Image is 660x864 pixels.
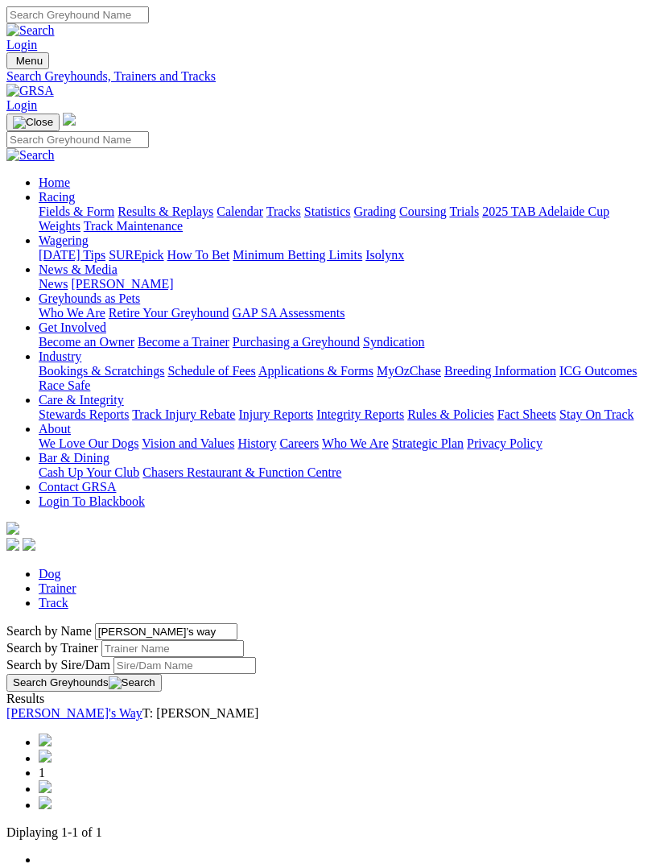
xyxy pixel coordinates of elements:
[407,407,494,421] a: Rules & Policies
[399,205,447,218] a: Coursing
[95,623,237,640] input: Search by Greyhound name
[6,624,92,638] label: Search by Name
[39,393,124,407] a: Care & Integrity
[71,277,173,291] a: [PERSON_NAME]
[39,596,68,610] a: Track
[39,176,70,189] a: Home
[39,436,138,450] a: We Love Our Dogs
[6,825,654,840] p: Diplaying 1-1 of 1
[6,706,654,721] div: T: [PERSON_NAME]
[322,436,389,450] a: Who We Are
[6,658,110,672] label: Search by Sire/Dam
[39,494,145,508] a: Login To Blackbook
[39,291,140,305] a: Greyhounds as Pets
[142,465,341,479] a: Chasers Restaurant & Function Centre
[497,407,556,421] a: Fact Sheets
[233,248,362,262] a: Minimum Betting Limits
[13,116,53,129] img: Close
[39,407,129,421] a: Stewards Reports
[39,734,52,746] img: chevrons-left-pager-blue.svg
[559,364,637,378] a: ICG Outcomes
[39,465,654,480] div: Bar & Dining
[304,205,351,218] a: Statistics
[39,190,75,204] a: Racing
[39,205,114,218] a: Fields & Form
[365,248,404,262] a: Isolynx
[258,364,373,378] a: Applications & Forms
[113,657,256,674] input: Search by Sire/Dam name
[6,52,49,69] button: Toggle navigation
[392,436,464,450] a: Strategic Plan
[6,538,19,551] img: facebook.svg
[6,131,149,148] input: Search
[39,465,139,479] a: Cash Up Your Club
[132,407,235,421] a: Track Injury Rebate
[39,436,654,451] div: About
[354,205,396,218] a: Grading
[279,436,319,450] a: Careers
[316,407,404,421] a: Integrity Reports
[142,436,234,450] a: Vision and Values
[39,480,116,494] a: Contact GRSA
[39,205,654,234] div: Racing
[39,320,106,334] a: Get Involved
[233,306,345,320] a: GAP SA Assessments
[6,641,98,655] label: Search by Trainer
[39,306,654,320] div: Greyhounds as Pets
[39,277,654,291] div: News & Media
[167,248,230,262] a: How To Bet
[39,248,105,262] a: [DATE] Tips
[39,750,52,763] img: chevron-left-pager-blue.svg
[449,205,479,218] a: Trials
[23,538,35,551] img: twitter.svg
[238,407,313,421] a: Injury Reports
[39,306,105,320] a: Who We Are
[233,335,360,349] a: Purchasing a Greyhound
[266,205,301,218] a: Tracks
[6,692,654,706] div: Results
[217,205,263,218] a: Calendar
[6,98,37,112] a: Login
[39,796,52,809] img: chevrons-right-pager-blue.svg
[39,335,134,349] a: Become an Owner
[6,148,55,163] img: Search
[377,364,441,378] a: MyOzChase
[39,219,80,233] a: Weights
[6,23,55,38] img: Search
[363,335,424,349] a: Syndication
[39,263,118,276] a: News & Media
[6,38,37,52] a: Login
[63,113,76,126] img: logo-grsa-white.png
[16,55,43,67] span: Menu
[109,306,229,320] a: Retire Your Greyhound
[444,364,556,378] a: Breeding Information
[6,706,142,720] a: [PERSON_NAME]'s Way
[39,766,45,779] span: 1
[138,335,229,349] a: Become a Trainer
[6,84,54,98] img: GRSA
[39,581,76,595] a: Trainer
[101,640,244,657] input: Search by Trainer name
[167,364,255,378] a: Schedule of Fees
[6,114,60,131] button: Toggle navigation
[39,364,164,378] a: Bookings & Scratchings
[39,780,52,793] img: chevron-right-pager-blue.svg
[6,69,654,84] a: Search Greyhounds, Trainers and Tracks
[482,205,609,218] a: 2025 TAB Adelaide Cup
[39,407,654,422] div: Care & Integrity
[39,378,90,392] a: Race Safe
[39,335,654,349] div: Get Involved
[84,219,183,233] a: Track Maintenance
[109,248,163,262] a: SUREpick
[39,422,71,436] a: About
[39,349,81,363] a: Industry
[109,676,155,689] img: Search
[6,674,162,692] button: Search Greyhounds
[39,248,654,263] div: Wagering
[6,522,19,535] img: logo-grsa-white.png
[39,567,61,581] a: Dog
[39,234,89,247] a: Wagering
[6,6,149,23] input: Search
[39,451,109,465] a: Bar & Dining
